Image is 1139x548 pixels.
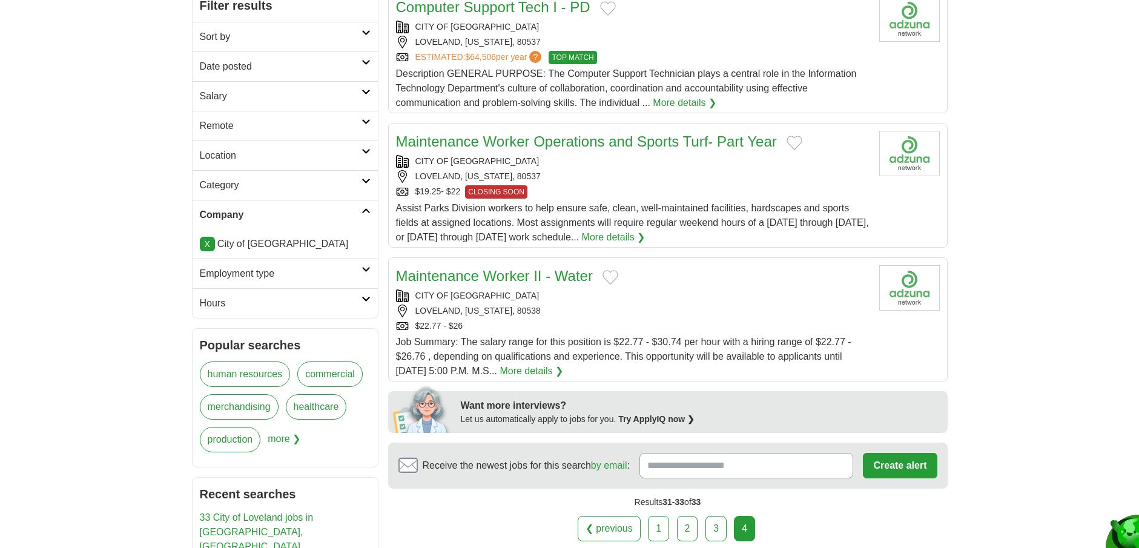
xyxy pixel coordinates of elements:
h2: Company [200,208,362,222]
a: Hours [193,288,378,318]
h2: Location [200,148,362,163]
a: CITY OF [GEOGRAPHIC_DATA] [415,22,540,31]
a: ESTIMATED:$64,506per year? [415,51,544,64]
a: 3 [705,516,727,541]
a: CITY OF [GEOGRAPHIC_DATA] [415,156,540,166]
span: Description GENERAL PURPOSE: The Computer Support Technician plays a central role in the Informat... [396,68,857,108]
a: 2 [677,516,698,541]
span: $64,506 [465,52,496,62]
span: Job Summary: The salary range for this position is $22.77 - $30.74 per hour with a hiring range o... [396,337,851,376]
h2: Date posted [200,59,362,74]
span: more ❯ [268,427,300,460]
div: $22.77 - $26 [396,320,870,332]
a: Maintenance Worker Operations and Sports Turf- Part Year [396,133,777,150]
h2: Employment type [200,266,362,281]
a: merchandising [200,394,279,420]
a: Maintenance Worker II - Water [396,268,593,284]
span: Receive the newest jobs for this search : [423,458,630,473]
a: More details ❯ [582,230,645,245]
div: LOVELAND, [US_STATE], 80537 [396,36,870,48]
a: More details ❯ [500,364,563,378]
a: Location [193,140,378,170]
h2: Recent searches [200,485,371,503]
div: LOVELAND, [US_STATE], 80537 [396,170,870,183]
a: Date posted [193,51,378,81]
div: 4 [734,516,755,541]
a: X [200,237,215,251]
a: CITY OF [GEOGRAPHIC_DATA] [415,291,540,300]
div: $19.25- $22 [396,185,870,199]
span: ? [529,51,541,63]
span: TOP MATCH [549,51,596,64]
a: Company [193,200,378,229]
a: Sort by [193,22,378,51]
a: 1 [648,516,669,541]
span: CLOSING SOON [465,185,527,199]
div: LOVELAND, [US_STATE], 80538 [396,305,870,317]
h2: Popular searches [200,336,371,354]
button: Add to favorite jobs [603,270,618,285]
h2: Category [200,178,362,193]
img: City of Loveland logo [879,265,940,311]
a: Try ApplyIQ now ❯ [618,414,695,424]
a: by email [591,460,627,470]
a: Category [193,170,378,200]
li: City of [GEOGRAPHIC_DATA] [200,237,371,251]
h2: Hours [200,296,362,311]
button: Create alert [863,453,937,478]
span: Assist Parks Division workers to help ensure safe, clean, well-maintained facilities, hardscapes ... [396,203,869,242]
button: Add to favorite jobs [600,1,616,16]
h2: Remote [200,119,362,133]
a: commercial [297,361,363,387]
img: apply-iq-scientist.png [393,385,452,433]
h2: Sort by [200,30,362,44]
h2: Salary [200,89,362,104]
a: healthcare [286,394,347,420]
a: Remote [193,111,378,140]
div: Results of [388,489,948,516]
a: human resources [200,361,291,387]
div: Want more interviews? [461,398,940,413]
a: Salary [193,81,378,111]
span: 31-33 [662,497,684,507]
button: Add to favorite jobs [787,136,802,150]
a: production [200,427,261,452]
img: City of Loveland logo [879,131,940,176]
div: Let us automatically apply to jobs for you. [461,413,940,426]
a: More details ❯ [653,96,716,110]
a: ❮ previous [578,516,641,541]
span: 33 [692,497,701,507]
a: Employment type [193,259,378,288]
